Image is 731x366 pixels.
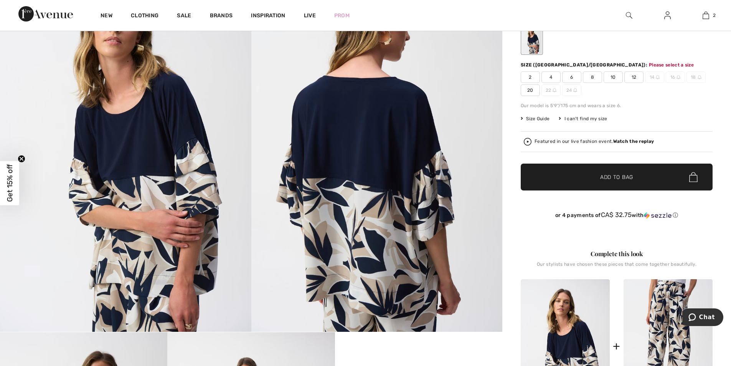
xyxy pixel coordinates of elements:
[644,212,672,219] img: Sezzle
[521,262,713,273] div: Our stylists have chosen these pieces that come together beautifully.
[649,61,694,68] div: Please select a size
[18,6,73,22] img: 1ère Avenue
[521,164,713,190] button: Add to Bag
[5,164,14,202] span: Get 15% off
[522,25,542,54] div: Vanilla/Multi
[645,71,664,83] span: 14
[177,12,191,20] a: Sale
[559,115,607,122] div: I can't find my size
[624,71,644,83] span: 12
[573,88,577,92] img: ring-m.svg
[664,11,671,20] img: My Info
[689,172,698,182] img: Bag.svg
[583,71,602,83] span: 8
[713,12,716,19] span: 2
[562,84,581,96] span: 24
[521,84,540,96] span: 20
[656,75,660,79] img: ring-m.svg
[698,75,701,79] img: ring-m.svg
[682,308,723,328] iframe: Opens a widget where you can chat to one of our agents
[521,211,713,222] div: or 4 payments ofCA$ 32.75withSezzle Click to learn more about Sezzle
[521,61,649,68] div: Size ([GEOGRAPHIC_DATA]/[GEOGRAPHIC_DATA]):
[210,12,233,20] a: Brands
[131,12,158,20] a: Clothing
[613,139,654,144] strong: Watch the replay
[600,173,633,181] span: Add to Bag
[521,115,549,122] span: Size Guide
[562,71,581,83] span: 6
[304,12,316,20] a: Live
[524,138,531,146] img: Watch the replay
[521,249,713,258] div: Complete this look
[686,71,706,83] span: 18
[101,12,112,20] a: New
[535,139,654,144] div: Featured in our live fashion event.
[541,84,561,96] span: 22
[553,88,556,92] img: ring-m.svg
[687,11,724,20] a: 2
[658,11,677,20] a: Sign In
[521,102,713,109] div: Our model is 5'9"/175 cm and wears a size 6.
[18,155,25,162] button: Close teaser
[251,12,285,20] span: Inspiration
[677,75,680,79] img: ring-m.svg
[601,211,632,219] span: CA$ 32.75
[626,11,632,20] img: search the website
[666,71,685,83] span: 16
[521,71,540,83] span: 2
[613,338,620,355] div: +
[334,12,350,20] a: Prom
[604,71,623,83] span: 10
[541,71,561,83] span: 4
[521,211,713,219] div: or 4 payments of with
[703,11,709,20] img: My Bag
